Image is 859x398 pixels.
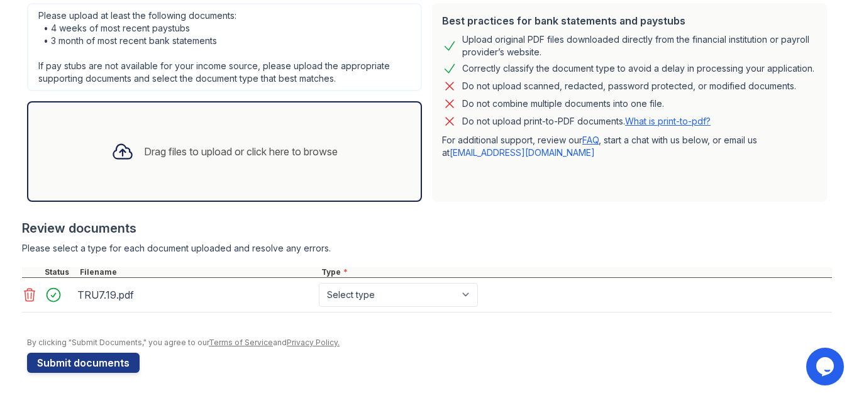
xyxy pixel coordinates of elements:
[462,79,796,94] div: Do not upload scanned, redacted, password protected, or modified documents.
[27,3,422,91] div: Please upload at least the following documents: • 4 weeks of most recent paystubs • 3 month of mo...
[462,96,664,111] div: Do not combine multiple documents into one file.
[462,33,817,58] div: Upload original PDF files downloaded directly from the financial institution or payroll provider’...
[462,61,814,76] div: Correctly classify the document type to avoid a delay in processing your application.
[22,242,832,255] div: Please select a type for each document uploaded and resolve any errors.
[77,267,319,277] div: Filename
[209,338,273,347] a: Terms of Service
[77,285,314,305] div: TRU7.19.pdf
[42,267,77,277] div: Status
[462,115,711,128] p: Do not upload print-to-PDF documents.
[27,338,832,348] div: By clicking "Submit Documents," you agree to our and
[319,267,832,277] div: Type
[582,135,599,145] a: FAQ
[806,348,846,385] iframe: chat widget
[22,219,832,237] div: Review documents
[450,147,595,158] a: [EMAIL_ADDRESS][DOMAIN_NAME]
[625,116,711,126] a: What is print-to-pdf?
[442,134,817,159] p: For additional support, review our , start a chat with us below, or email us at
[442,13,817,28] div: Best practices for bank statements and paystubs
[27,353,140,373] button: Submit documents
[287,338,340,347] a: Privacy Policy.
[144,144,338,159] div: Drag files to upload or click here to browse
